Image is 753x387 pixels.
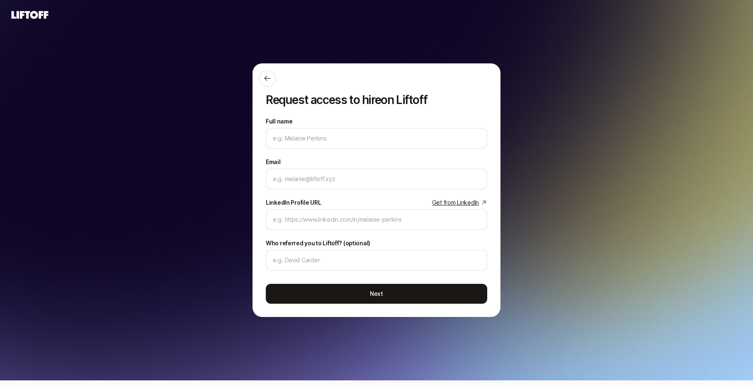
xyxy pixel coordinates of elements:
a: Get from LinkedIn [432,198,487,208]
div: LinkedIn Profile URL [266,198,321,208]
label: Email [266,157,281,167]
span: on Liftoff [381,93,427,107]
input: e.g. https://www.linkedin.com/in/melanie-perkins [273,215,480,225]
button: Next [266,284,487,304]
label: Full name [266,116,292,126]
p: Request access to hire [266,93,487,106]
input: e.g. melanie@liftoff.xyz [273,174,480,184]
input: e.g. Melanie Perkins [273,133,480,143]
input: e.g. David Carder [273,255,480,265]
label: Who referred you to Liftoff? (optional) [266,238,370,248]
